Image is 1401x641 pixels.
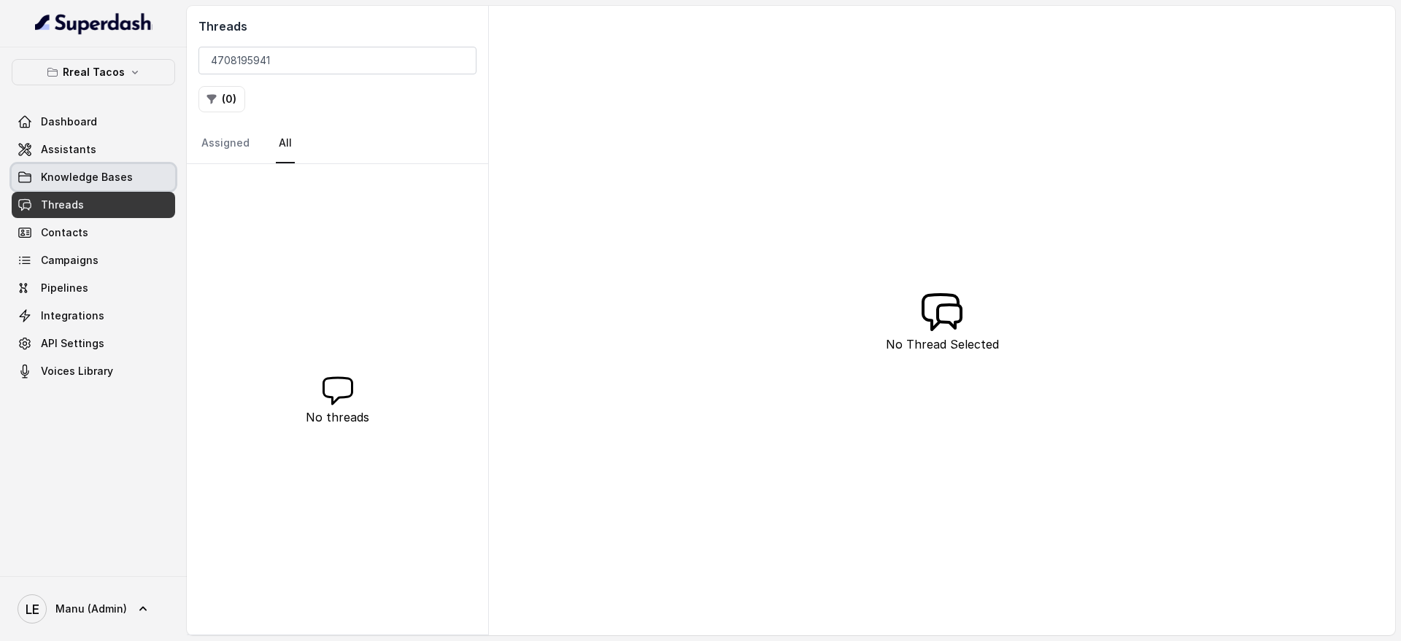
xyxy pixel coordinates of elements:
a: Knowledge Bases [12,164,175,190]
span: Pipelines [41,281,88,295]
span: Integrations [41,308,104,323]
a: Dashboard [12,109,175,135]
span: Contacts [41,225,88,240]
span: Voices Library [41,364,113,378]
a: All [276,124,295,163]
a: API Settings [12,330,175,357]
img: light.svg [35,12,153,35]
span: API Settings [41,336,104,351]
a: Voices Library [12,358,175,384]
p: No Thread Selected [886,335,999,353]
a: Integrations [12,303,175,329]
a: Assistants [12,136,175,163]
span: Assistants [41,142,96,157]
a: Threads [12,192,175,218]
a: Manu (Admin) [12,588,175,629]
text: LE [26,602,39,617]
input: Search by Call ID or Phone Number [198,47,476,74]
button: Rreal Tacos [12,59,175,85]
span: Knowledge Bases [41,170,133,184]
span: Campaigns [41,253,99,268]
h2: Threads [198,18,476,35]
a: Contacts [12,220,175,246]
button: (0) [198,86,245,112]
a: Pipelines [12,275,175,301]
span: Dashboard [41,114,97,129]
p: Rreal Tacos [63,63,125,81]
a: Campaigns [12,247,175,273]
a: Assigned [198,124,252,163]
nav: Tabs [198,124,476,163]
span: Manu (Admin) [55,602,127,616]
span: Threads [41,198,84,212]
p: No threads [306,408,369,426]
